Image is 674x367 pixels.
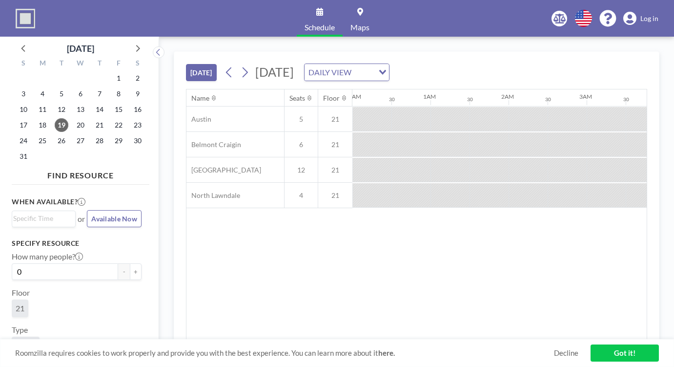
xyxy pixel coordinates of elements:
span: Friday, August 1, 2025 [112,71,125,85]
input: Search for option [354,66,373,79]
span: 5 [285,115,318,124]
span: 4 [285,191,318,200]
span: Wednesday, August 6, 2025 [74,87,87,101]
div: S [14,58,33,70]
span: Saturday, August 2, 2025 [131,71,144,85]
span: Sunday, August 10, 2025 [17,103,30,116]
span: Friday, August 15, 2025 [112,103,125,116]
div: F [109,58,128,70]
span: Sunday, August 24, 2025 [17,134,30,148]
span: Sunday, August 31, 2025 [17,150,30,163]
span: Wednesday, August 20, 2025 [74,118,87,132]
span: Wednesday, August 13, 2025 [74,103,87,116]
div: Search for option [12,211,75,226]
span: North Lawndale [186,191,240,200]
div: 1AM [423,93,436,100]
div: [DATE] [67,42,94,55]
span: Roomzilla requires cookies to work properly and provide you with the best experience. You can lea... [15,348,554,358]
span: Friday, August 29, 2025 [112,134,125,148]
span: Saturday, August 9, 2025 [131,87,144,101]
span: Tuesday, August 26, 2025 [55,134,68,148]
span: Saturday, August 30, 2025 [131,134,144,148]
span: [GEOGRAPHIC_DATA] [186,166,261,174]
input: Search for option [13,213,70,224]
span: Friday, August 8, 2025 [112,87,125,101]
span: Tuesday, August 5, 2025 [55,87,68,101]
span: DAILY VIEW [306,66,353,79]
h3: Specify resource [12,239,142,248]
label: How many people? [12,252,83,261]
span: Monday, August 11, 2025 [36,103,49,116]
span: 12 [285,166,318,174]
div: 30 [467,96,473,103]
span: Sunday, August 17, 2025 [17,118,30,132]
div: 3AM [579,93,592,100]
span: Monday, August 4, 2025 [36,87,49,101]
span: Thursday, August 7, 2025 [93,87,106,101]
div: Seats [289,94,305,103]
label: Type [12,325,28,335]
span: Sunday, August 3, 2025 [17,87,30,101]
span: Tuesday, August 19, 2025 [55,118,68,132]
img: organization-logo [16,9,35,28]
span: Thursday, August 21, 2025 [93,118,106,132]
span: 21 [16,303,24,313]
div: M [33,58,52,70]
a: Got it! [591,345,659,362]
span: 21 [318,115,352,124]
button: [DATE] [186,64,217,81]
a: Decline [554,348,578,358]
div: 30 [623,96,629,103]
span: or [78,214,85,224]
span: Tuesday, August 12, 2025 [55,103,68,116]
div: T [52,58,71,70]
a: Log in [623,12,658,25]
div: T [90,58,109,70]
span: Thursday, August 28, 2025 [93,134,106,148]
div: Search for option [305,64,389,81]
div: S [128,58,147,70]
span: Belmont Craigin [186,140,241,149]
span: Friday, August 22, 2025 [112,118,125,132]
span: Wednesday, August 27, 2025 [74,134,87,148]
span: 21 [318,166,352,174]
button: - [118,263,130,280]
div: Name [191,94,209,103]
a: here. [378,348,395,357]
span: Saturday, August 23, 2025 [131,118,144,132]
span: Austin [186,115,211,124]
span: Monday, August 18, 2025 [36,118,49,132]
span: 21 [318,191,352,200]
button: + [130,263,142,280]
span: Schedule [305,23,335,31]
span: Thursday, August 14, 2025 [93,103,106,116]
div: 2AM [501,93,514,100]
h4: FIND RESOURCE [12,167,149,180]
span: Maps [350,23,369,31]
div: 30 [545,96,551,103]
span: Log in [640,14,658,23]
span: [DATE] [255,65,294,79]
div: Floor [323,94,340,103]
div: 30 [389,96,395,103]
div: W [71,58,90,70]
span: Saturday, August 16, 2025 [131,103,144,116]
span: 21 [318,140,352,149]
span: Available Now [91,215,137,223]
label: Floor [12,288,30,298]
button: Available Now [87,210,142,227]
div: 12AM [345,93,361,100]
span: Monday, August 25, 2025 [36,134,49,148]
span: 6 [285,140,318,149]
